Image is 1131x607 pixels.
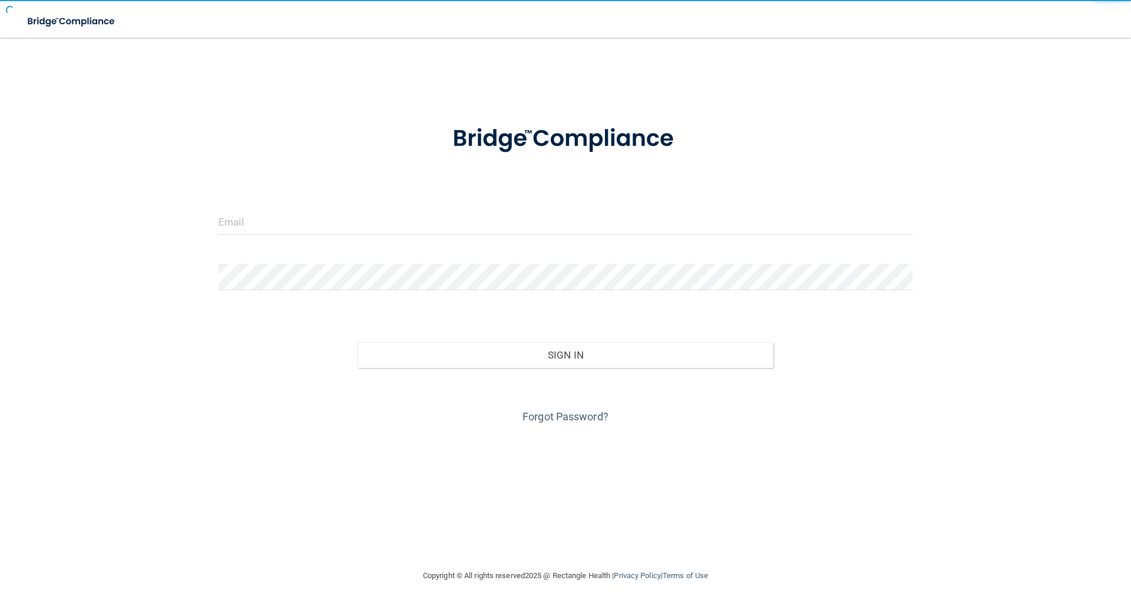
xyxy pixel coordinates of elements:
a: Forgot Password? [522,410,609,423]
img: bridge_compliance_login_screen.278c3ca4.svg [18,9,126,34]
img: bridge_compliance_login_screen.278c3ca4.svg [428,108,703,170]
a: Terms of Use [663,571,708,580]
a: Privacy Policy [614,571,660,580]
input: Email [219,208,912,235]
button: Sign In [358,342,774,368]
div: Copyright © All rights reserved 2025 @ Rectangle Health | | [350,557,781,595]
